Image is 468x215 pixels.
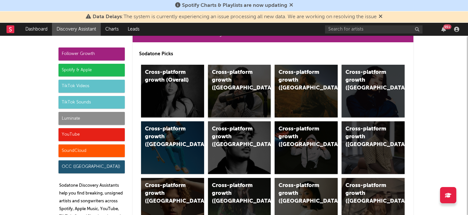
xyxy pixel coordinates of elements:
div: Cross-platform growth ([GEOGRAPHIC_DATA]) [345,69,390,92]
div: Cross-platform growth ([GEOGRAPHIC_DATA]) [279,69,323,92]
div: Cross-platform growth ([GEOGRAPHIC_DATA]) [145,125,189,149]
div: Cross-platform growth ([GEOGRAPHIC_DATA]) [212,182,256,205]
span: Spotify Charts & Playlists are now updating [182,3,287,8]
p: Sodatone Picks [139,50,407,58]
a: Discovery Assistant [52,23,101,36]
span: : The system is currently experiencing an issue processing all new data. We are working on resolv... [93,14,377,20]
div: TikTok Sounds [58,96,125,109]
div: Cross-platform growth ([GEOGRAPHIC_DATA]) [212,69,256,92]
div: Follower Growth [58,47,125,60]
div: Spotify & Apple [58,64,125,77]
div: 99 + [443,24,451,29]
a: Cross-platform growth ([GEOGRAPHIC_DATA]) [342,121,405,174]
a: Cross-platform growth ([GEOGRAPHIC_DATA]) [342,65,405,117]
div: OCC ([GEOGRAPHIC_DATA]) [58,160,125,173]
span: Dismiss [379,14,383,20]
div: Cross-platform growth ([GEOGRAPHIC_DATA]) [345,182,390,205]
div: Cross-platform growth ([GEOGRAPHIC_DATA]/GSA) [279,125,323,149]
div: Cross-platform growth ([GEOGRAPHIC_DATA]) [279,182,323,205]
a: Cross-platform growth ([GEOGRAPHIC_DATA]/GSA) [275,121,338,174]
a: Cross-platform growth (Overall) [141,65,204,117]
a: Cross-platform growth ([GEOGRAPHIC_DATA]) [141,121,204,174]
a: Cross-platform growth ([GEOGRAPHIC_DATA]) [275,65,338,117]
div: YouTube [58,128,125,141]
a: Cross-platform growth ([GEOGRAPHIC_DATA]) [208,121,271,174]
span: Data Delays [93,14,122,20]
span: Dismiss [289,3,293,8]
div: Luminate [58,112,125,125]
a: Leads [123,23,144,36]
div: Cross-platform growth ([GEOGRAPHIC_DATA]) [345,125,390,149]
input: Search for artists [325,25,422,34]
button: 99+ [441,27,446,32]
div: Cross-platform growth ([GEOGRAPHIC_DATA]) [212,125,256,149]
div: TikTok Videos [58,80,125,93]
div: Cross-platform growth ([GEOGRAPHIC_DATA]) [145,182,189,205]
div: SoundCloud [58,144,125,157]
a: Dashboard [21,23,52,36]
div: Cross-platform growth (Overall) [145,69,189,84]
a: Cross-platform growth ([GEOGRAPHIC_DATA]) [208,65,271,117]
a: Charts [101,23,123,36]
